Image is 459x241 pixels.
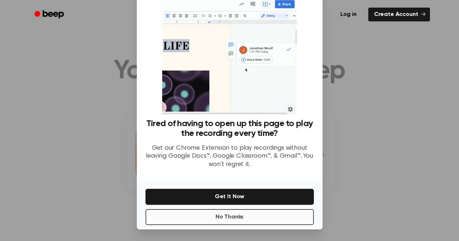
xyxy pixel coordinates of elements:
[333,6,364,23] a: Log in
[146,209,314,225] button: No Thanks
[146,119,314,138] h3: Tired of having to open up this page to play the recording every time?
[146,189,314,205] button: Get It Now
[368,8,430,21] a: Create Account
[29,8,70,22] a: Beep
[146,144,314,169] p: Get our Chrome Extension to play recordings without leaving Google Docs™, Google Classroom™, & Gm...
